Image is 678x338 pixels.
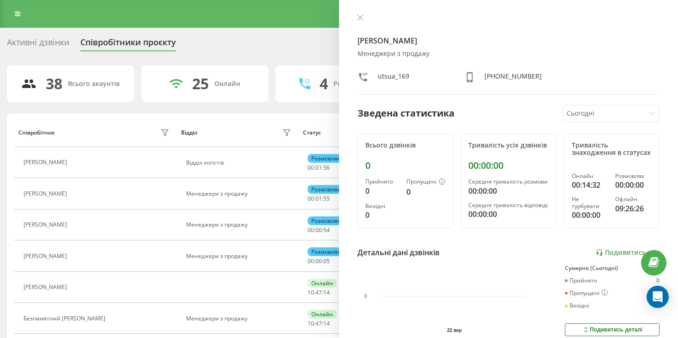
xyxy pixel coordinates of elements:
[315,320,322,327] span: 47
[308,154,344,163] div: Розмовляє
[365,141,445,149] div: Всього дзвінків
[357,106,454,120] div: Зведена статистика
[308,257,314,265] span: 00
[572,179,608,191] div: 00:14:32
[24,221,69,228] div: [PERSON_NAME]
[46,75,62,92] div: 38
[323,164,330,172] span: 56
[647,286,669,308] div: Open Intercom Messenger
[186,160,294,166] div: Відділ логістів
[572,209,608,221] div: 00:00:00
[582,326,642,333] div: Подивитись деталі
[365,185,399,197] div: 0
[24,191,69,197] div: [PERSON_NAME]
[357,50,660,58] div: Менеджери з продажу
[308,185,344,194] div: Розмовляє
[308,320,330,327] div: : :
[565,277,597,284] div: Прийнято
[615,179,652,191] div: 00:00:00
[323,320,330,327] span: 14
[308,247,344,256] div: Розмовляє
[308,226,314,234] span: 00
[308,216,344,225] div: Розмовляє
[357,247,440,258] div: Детальні дані дзвінків
[315,289,322,296] span: 47
[308,196,330,202] div: : :
[186,191,294,197] div: Менеджери з продажу
[308,320,314,327] span: 10
[572,196,608,209] div: Не турбувати
[406,186,445,197] div: 0
[24,253,69,259] div: [PERSON_NAME]
[565,289,608,297] div: Пропущені
[615,203,652,214] div: 09:26:26
[80,37,176,52] div: Співробітники проєкту
[572,173,608,179] div: Онлайн
[320,75,328,92] div: 4
[468,160,548,171] div: 00:00:00
[308,164,314,172] span: 00
[186,221,294,228] div: Менеджери з продажу
[615,173,652,179] div: Розмовляє
[308,227,330,234] div: : :
[181,129,197,136] div: Відділ
[24,159,69,166] div: [PERSON_NAME]
[565,265,660,271] div: Сумарно (Сьогодні)
[303,129,321,136] div: Статус
[365,160,445,171] div: 0
[323,289,330,296] span: 14
[308,289,314,296] span: 10
[68,80,120,88] div: Всього акаунтів
[24,315,108,322] div: Безпамятний [PERSON_NAME]
[315,226,322,234] span: 00
[468,202,548,209] div: Середня тривалість відповіді
[323,195,330,203] span: 55
[484,72,542,85] div: [PHONE_NUMBER]
[186,315,294,322] div: Менеджери з продажу
[468,178,548,185] div: Середня тривалість розмови
[308,165,330,171] div: : :
[364,294,367,299] text: 0
[192,75,209,92] div: 25
[186,253,294,259] div: Менеджери з продажу
[7,37,69,52] div: Активні дзвінки
[365,178,399,185] div: Прийнято
[468,185,548,197] div: 00:00:00
[24,284,69,290] div: [PERSON_NAME]
[308,258,330,264] div: : :
[308,289,330,296] div: : :
[214,80,240,88] div: Онлайн
[378,72,409,85] div: utsua_169
[656,277,660,284] div: 0
[596,249,660,257] a: Подивитись звіт
[315,195,322,203] span: 01
[308,279,337,288] div: Онлайн
[468,141,548,149] div: Тривалість усіх дзвінків
[357,35,660,46] h4: [PERSON_NAME]
[365,209,399,221] div: 0
[572,141,652,157] div: Тривалість знаходження в статусах
[308,310,337,319] div: Онлайн
[406,178,445,186] div: Пропущені
[315,164,322,172] span: 01
[447,328,462,333] text: 22 вер
[18,129,55,136] div: Співробітник
[308,195,314,203] span: 00
[565,302,589,309] div: Вихідні
[323,226,330,234] span: 54
[656,302,660,309] div: 0
[365,203,399,209] div: Вихідні
[565,323,660,336] button: Подивитись деталі
[333,80,378,88] div: Розмовляють
[615,196,652,203] div: Офлайн
[323,257,330,265] span: 05
[468,209,548,220] div: 00:00:00
[315,257,322,265] span: 00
